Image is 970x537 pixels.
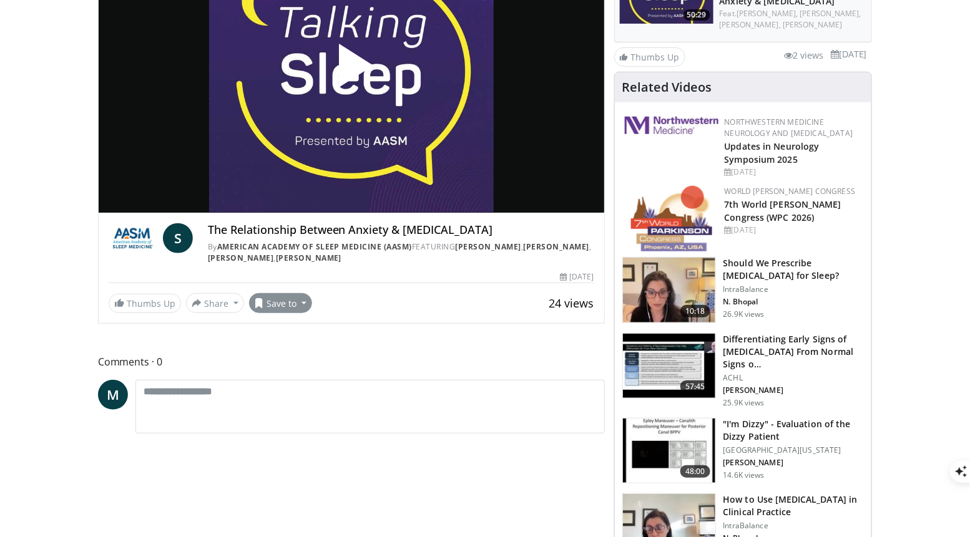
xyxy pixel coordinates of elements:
[109,294,181,313] a: Thumbs Up
[723,493,864,518] h3: How to Use [MEDICAL_DATA] in Clinical Practice
[723,385,864,395] p: [PERSON_NAME]
[208,223,594,237] h4: The Relationship Between Anxiety & [MEDICAL_DATA]
[680,380,710,393] span: 57:45
[725,140,820,165] a: Updates in Neurology Symposium 2025
[680,305,710,317] span: 10:18
[680,465,710,478] span: 48:00
[549,296,594,311] span: 24 views
[614,47,685,67] a: Thumbs Up
[622,333,864,408] a: 57:45 Differentiating Early Signs of [MEDICAL_DATA] From Normal Signs o… ACHL [PERSON_NAME] 25.9K...
[723,373,864,383] p: ACHL
[725,225,861,236] div: [DATE]
[723,309,765,319] p: 26.9K views
[725,117,853,138] a: Northwestern Medicine Neurology and [MEDICAL_DATA]
[723,418,864,443] h3: "I'm Dizzy" - Evaluation of the Dizzy Patient
[723,398,765,408] p: 25.9K views
[623,334,715,399] img: 599f3ee4-8b28-44a1-b622-e2e4fac610ae.150x105_q85_crop-smart_upscale.jpg
[683,9,710,21] span: 50:29
[723,470,765,480] p: 14.6K views
[208,253,274,263] a: [PERSON_NAME]
[723,257,864,282] h3: Should We Prescribe [MEDICAL_DATA] for Sleep?
[720,8,866,31] div: Feat.
[784,49,823,62] li: 2 views
[720,19,781,30] a: [PERSON_NAME],
[622,257,864,323] a: 10:18 Should We Prescribe [MEDICAL_DATA] for Sleep? IntraBalance N. Bhopal 26.9K views
[560,271,594,283] div: [DATE]
[725,198,841,223] a: 7th World [PERSON_NAME] Congress (WPC 2026)
[723,458,864,468] p: [PERSON_NAME]
[723,333,864,370] h3: Differentiating Early Signs of [MEDICAL_DATA] From Normal Signs o…
[622,418,864,484] a: 48:00 "I'm Dizzy" - Evaluation of the Dizzy Patient [GEOGRAPHIC_DATA][US_STATE] [PERSON_NAME] 14....
[623,258,715,322] img: f7087805-6d6d-4f4e-b7c8-917543aa9d8d.150x105_q85_crop-smart_upscale.jpg
[800,8,861,19] a: [PERSON_NAME],
[186,293,244,313] button: Share
[631,186,712,251] img: 16fe1da8-a9a0-4f15-bd45-1dd1acf19c34.png.150x105_q85_autocrop_double_scale_upscale_version-0.2.png
[831,47,867,61] li: [DATE]
[623,418,715,483] img: 5373e1fe-18ae-47e7-ad82-0c604b173657.150x105_q85_crop-smart_upscale.jpg
[737,8,798,19] a: [PERSON_NAME],
[217,241,413,252] a: American Academy of Sleep Medicine (AASM)
[524,241,590,252] a: [PERSON_NAME]
[98,380,128,410] a: M
[723,284,864,294] p: IntraBalance
[625,117,718,134] img: 2a462fb6-9365-492a-ac79-3166a6f924d8.png.150x105_q85_autocrop_double_scale_upscale_version-0.2.jpg
[723,297,864,307] p: N. Bhopal
[163,223,193,253] a: S
[723,521,864,531] p: IntraBalance
[249,293,313,313] button: Save to
[723,445,864,455] p: [GEOGRAPHIC_DATA][US_STATE]
[622,80,712,95] h4: Related Videos
[109,223,158,253] img: American Academy of Sleep Medicine (AASM)
[783,19,842,30] a: [PERSON_NAME]
[725,186,856,196] a: World [PERSON_NAME] Congress
[239,9,464,132] button: Play Video
[456,241,522,252] a: [PERSON_NAME]
[208,241,594,264] div: By FEATURING , , ,
[725,167,861,178] div: [DATE]
[276,253,342,263] a: [PERSON_NAME]
[98,354,605,370] span: Comments 0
